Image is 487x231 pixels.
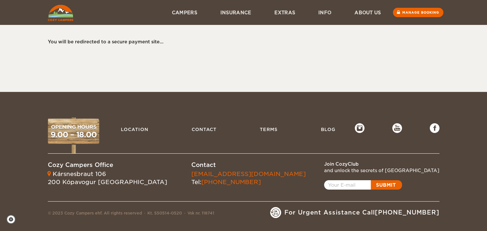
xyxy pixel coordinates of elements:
a: [EMAIL_ADDRESS][DOMAIN_NAME] [191,170,306,177]
a: Location [118,123,152,136]
a: Terms [257,123,281,136]
a: [PHONE_NUMBER] [201,179,261,185]
div: © 2023 Cozy Campers ehf. All rights reserved Kt. 550514-0520 Vsk nr. 118741 [48,210,214,218]
div: Kársnesbraut 106 200 Kópavogur [GEOGRAPHIC_DATA] [48,170,167,186]
div: Cozy Campers Office [48,161,167,169]
div: and unlock the secrets of [GEOGRAPHIC_DATA] [324,167,439,174]
span: For Urgent Assistance Call [284,208,439,217]
div: Join CozyClub [324,161,439,167]
a: Blog [318,123,339,136]
a: Contact [188,123,220,136]
a: [PHONE_NUMBER] [375,209,439,216]
div: Tel: [191,170,306,186]
div: You will be redirected to a secure payment site... [48,38,433,45]
a: Manage booking [393,8,443,17]
a: Open popup [324,180,402,190]
div: Contact [191,161,306,169]
a: Cookie settings [6,215,20,224]
img: Cozy Campers [48,5,73,21]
